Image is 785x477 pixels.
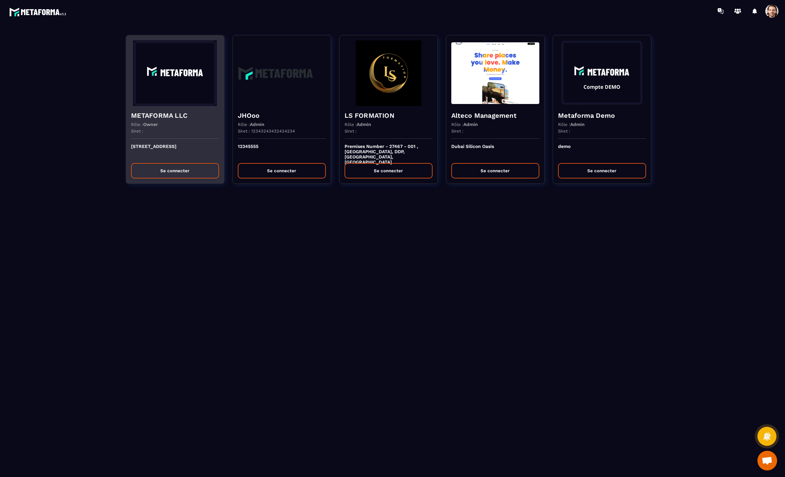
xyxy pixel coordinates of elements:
span: Admin [250,122,264,127]
p: Rôle : [131,122,158,127]
button: Se connecter [345,163,433,178]
p: [STREET_ADDRESS] [131,144,219,158]
p: demo [558,144,646,158]
p: Rôle : [558,122,585,127]
div: Open chat [757,451,777,470]
p: 12345555 [238,144,326,158]
p: Premises Number - 27467 - 001 , [GEOGRAPHIC_DATA], DDP, [GEOGRAPHIC_DATA], [GEOGRAPHIC_DATA] [345,144,433,158]
button: Se connecter [558,163,646,178]
img: funnel-background [345,40,433,106]
p: Rôle : [451,122,478,127]
p: Siret : [451,129,463,134]
p: Rôle : [238,122,264,127]
p: Rôle : [345,122,371,127]
span: Admin [570,122,585,127]
span: Admin [357,122,371,127]
span: Owner [143,122,158,127]
span: Admin [463,122,478,127]
img: funnel-background [131,40,219,106]
h4: JHOoo [238,111,326,120]
img: funnel-background [451,40,539,106]
img: funnel-background [238,40,326,106]
button: Se connecter [131,163,219,178]
p: Siret : [558,129,570,134]
h4: Metaforma Demo [558,111,646,120]
h4: Alteco Management [451,111,539,120]
img: logo [9,6,68,18]
p: Siret : 12343243432424234 [238,129,295,134]
img: funnel-background [558,40,646,106]
p: Siret : [131,129,143,134]
button: Se connecter [451,163,539,178]
h4: METAFORMA LLC [131,111,219,120]
p: Dubai Silicon Oasis [451,144,539,158]
p: Siret : [345,129,357,134]
h4: LS FORMATION [345,111,433,120]
button: Se connecter [238,163,326,178]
